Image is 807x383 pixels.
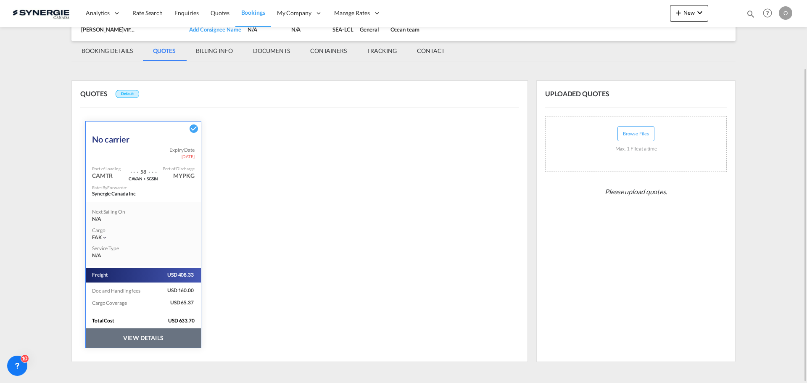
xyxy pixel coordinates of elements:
[92,126,129,147] div: No carrier
[360,26,383,33] div: General
[153,299,195,306] span: USD 65.37
[163,166,195,172] div: Port of Discharge
[102,235,108,240] md-icon: icon-chevron-down
[6,339,36,370] iframe: Chat
[334,9,370,17] span: Manage Rates
[92,300,128,306] span: Cargo Coverage
[186,41,243,61] md-tab-item: BILLING INFO
[601,184,670,200] span: Please upload quotes.
[124,176,162,181] div: via Port CAVAN > SGSIN
[173,172,195,180] div: MYPKG
[746,9,755,18] md-icon: icon-magnify
[169,147,195,154] span: Expiry Date
[357,41,407,61] md-tab-item: TRACKING
[13,4,69,23] img: 1f56c880d42311ef80fc7dca854c8e59.png
[760,6,775,20] span: Help
[407,41,455,61] md-tab-item: CONTACT
[617,126,654,141] button: Browse Files
[92,252,101,259] span: N/A
[545,89,616,98] span: UPLOADED QUOTES
[130,164,139,176] div: . . .
[291,26,326,33] div: N/A
[92,288,141,294] span: Doc and Handling fees
[132,9,163,16] span: Rate Search
[143,41,186,61] md-tab-item: QUOTES
[746,9,755,22] div: icon-magnify
[670,5,708,22] button: icon-plus 400-fgNewicon-chevron-down
[211,9,229,16] span: Quotes
[300,41,357,61] md-tab-item: CONTAINERS
[124,26,143,33] span: VIFRANC
[92,317,155,325] div: Total Cost
[390,26,419,33] div: Ocean team
[148,164,157,176] div: . . .
[92,272,108,279] span: Freight
[86,328,201,348] button: VIEW DETAILS
[81,26,137,33] div: [PERSON_NAME]
[92,209,137,216] div: Next Sailing On
[116,90,139,98] div: Default
[189,124,199,134] md-icon: icon-checkbox-marked-circle
[760,6,779,21] div: Help
[153,287,195,294] span: USD 160.00
[673,9,705,16] span: New
[695,8,705,18] md-icon: icon-chevron-down
[92,234,102,240] span: FAK
[8,8,192,17] body: Editor, editor2
[189,26,241,33] div: Add Consignee Name
[92,185,127,190] div: Rates By
[248,26,284,33] div: N/A
[92,190,176,198] div: Synergie Canada Inc
[168,317,201,325] span: USD 633.70
[153,272,195,279] span: USD 408.33
[86,9,110,17] span: Analytics
[182,153,195,159] span: [DATE]
[71,41,143,61] md-tab-item: BOOKING DETAILS
[92,172,113,180] div: CAMTR
[779,6,792,20] div: O
[673,8,683,18] md-icon: icon-plus 400-fg
[92,166,121,172] div: Port of Loading
[80,90,113,98] span: QUOTES
[174,9,199,16] span: Enquiries
[243,41,300,61] md-tab-item: DOCUMENTS
[107,185,127,190] span: Forwarder
[138,164,148,176] div: Transit Time 58
[92,227,195,234] div: Cargo
[277,9,311,17] span: My Company
[615,141,657,157] div: Max. 1 File at a time
[241,9,265,16] span: Bookings
[332,26,353,33] div: SEA-LCL
[92,216,137,223] div: N/A
[71,41,455,61] md-pagination-wrapper: Use the left and right arrow keys to navigate between tabs
[92,245,126,252] div: Service Type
